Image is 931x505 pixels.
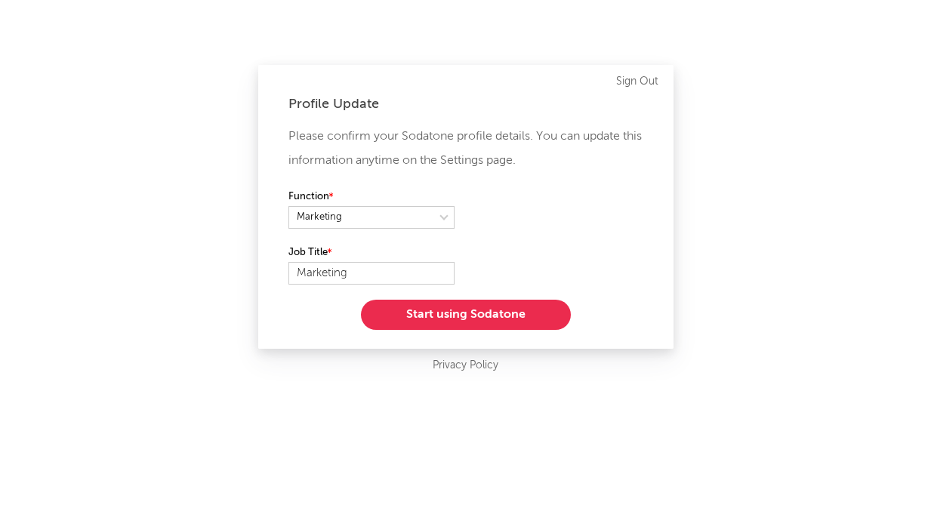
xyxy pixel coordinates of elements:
div: Profile Update [288,95,643,113]
a: Sign Out [616,72,658,91]
p: Please confirm your Sodatone profile details. You can update this information anytime on the Sett... [288,125,643,173]
button: Start using Sodatone [361,300,571,330]
label: Function [288,188,455,206]
a: Privacy Policy [433,356,498,375]
label: Job Title [288,244,455,262]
